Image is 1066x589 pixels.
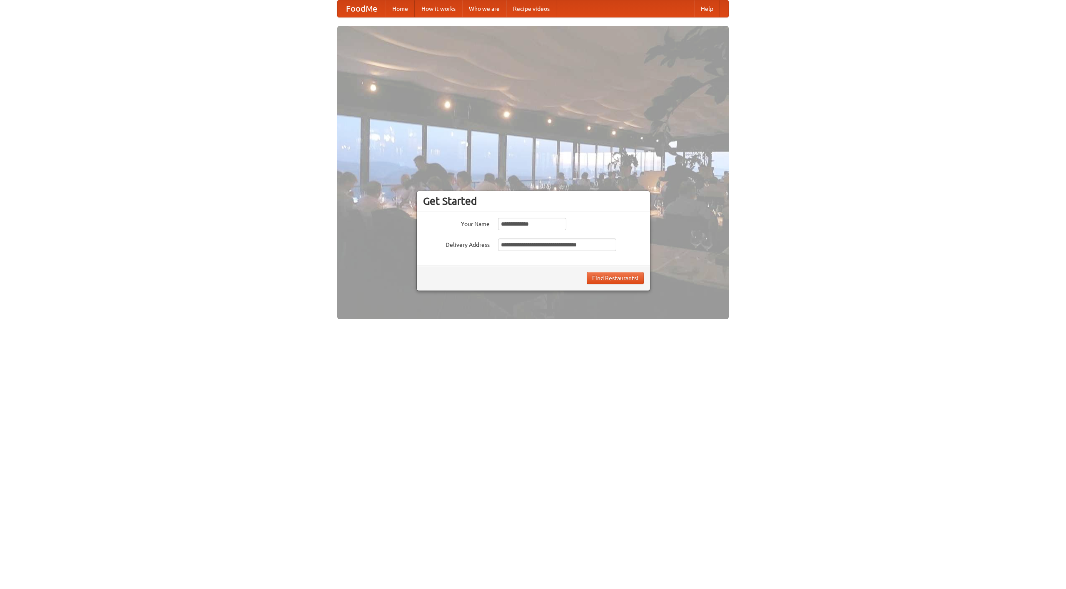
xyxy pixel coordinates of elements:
label: Delivery Address [423,239,490,249]
h3: Get Started [423,195,644,207]
a: Recipe videos [506,0,556,17]
button: Find Restaurants! [587,272,644,284]
a: FoodMe [338,0,386,17]
a: Home [386,0,415,17]
label: Your Name [423,218,490,228]
a: How it works [415,0,462,17]
a: Help [694,0,720,17]
a: Who we are [462,0,506,17]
